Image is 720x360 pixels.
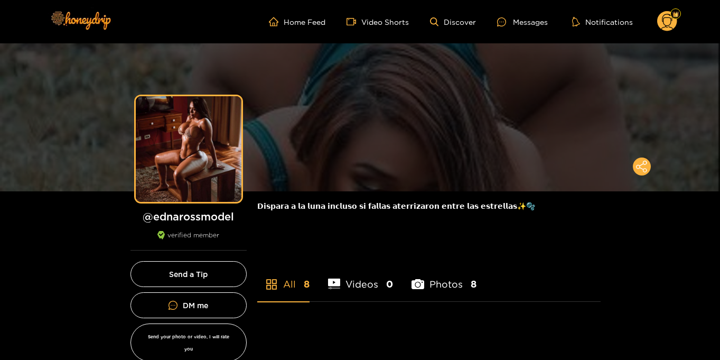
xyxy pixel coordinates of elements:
[347,17,361,26] span: video-camera
[130,292,247,318] a: DM me
[471,278,476,291] span: 8
[412,254,476,301] li: Photos
[130,261,247,287] button: Send a Tip
[130,210,247,223] h1: @ ednarossmodel
[269,17,325,26] a: Home Feed
[257,191,601,220] div: 𝗗𝗶𝘀𝗽𝗮𝗿𝗮 𝗮 𝗹𝗮 𝗹𝘂𝗻𝗮 𝗶𝗻𝗰𝗹𝘂𝘀𝗼 𝘀𝗶 𝗳𝗮𝗹𝗹𝗮𝘀 𝗮𝘁𝗲𝗿𝗿𝗶𝘇𝗮𝗿𝗼𝗻 𝗲𝗻𝘁𝗿𝗲 𝗹𝗮𝘀 𝗲𝘀𝘁𝗿𝗲𝗹𝗹𝗮𝘀✨🫧
[497,16,548,28] div: Messages
[328,254,394,301] li: Videos
[269,17,284,26] span: home
[430,17,476,26] a: Discover
[672,11,679,17] img: Fan Level
[130,231,247,251] div: verified member
[347,17,409,26] a: Video Shorts
[569,16,636,27] button: Notifications
[386,278,393,291] span: 0
[257,254,310,301] li: All
[265,278,278,291] span: appstore
[304,278,310,291] span: 8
